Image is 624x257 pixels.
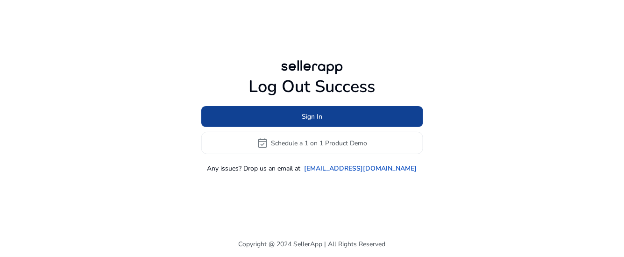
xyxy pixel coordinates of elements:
span: Sign In [302,112,322,121]
button: event_availableSchedule a 1 on 1 Product Demo [201,132,423,154]
h1: Log Out Success [201,77,423,97]
p: Any issues? Drop us an email at [207,164,301,173]
span: event_available [257,137,268,149]
button: Sign In [201,106,423,127]
a: [EMAIL_ADDRESS][DOMAIN_NAME] [305,164,417,173]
